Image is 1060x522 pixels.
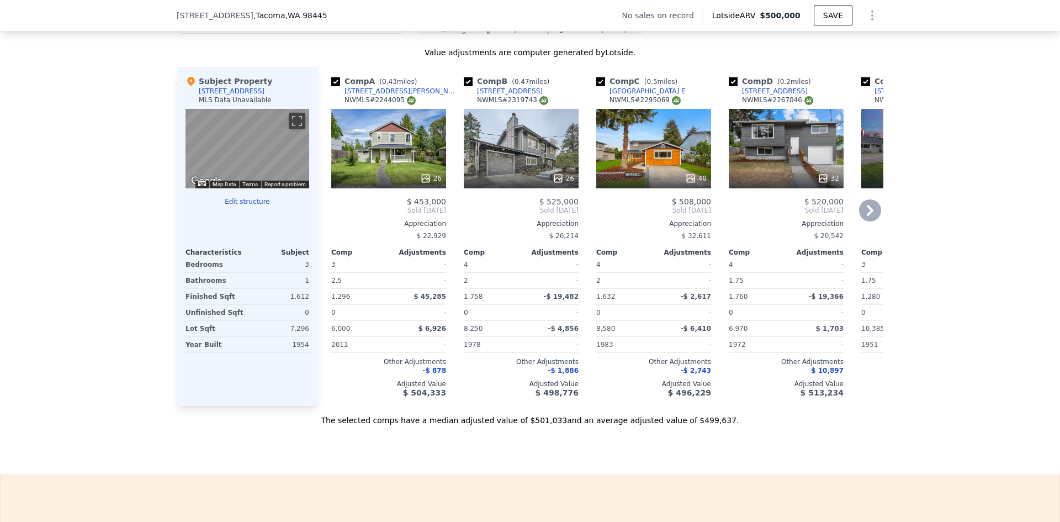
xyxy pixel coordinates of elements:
div: - [523,273,579,288]
span: -$ 878 [422,367,446,375]
div: Subject Property [185,76,272,87]
a: Report a problem [264,181,306,187]
a: Open this area in Google Maps (opens a new window) [188,174,225,188]
a: [STREET_ADDRESS][PERSON_NAME] [331,87,459,96]
span: -$ 2,617 [681,293,711,300]
span: $ 504,333 [403,388,446,397]
span: 1,758 [464,293,483,300]
span: 1,632 [596,293,615,300]
div: Bathrooms [185,273,245,288]
button: Map Data [213,181,236,188]
span: 6,970 [729,325,748,333]
div: Comp [861,248,919,257]
div: 1.75 [729,273,784,288]
div: NWMLS # 2319743 [477,96,548,105]
div: Adjusted Value [596,379,711,388]
div: Appreciation [861,219,976,228]
div: Adjustments [654,248,711,257]
a: [STREET_ADDRESS] [729,87,808,96]
span: Sold [DATE] [596,206,711,215]
div: 2.5 [331,273,386,288]
span: $ 22,929 [417,232,446,240]
div: NWMLS # 2286253 [875,96,946,105]
span: -$ 19,482 [543,293,579,300]
div: - [523,305,579,320]
div: [STREET_ADDRESS] [742,87,808,96]
div: 2 [596,273,651,288]
div: 3 [250,257,309,272]
div: Comp D [729,76,815,87]
span: 4 [729,261,733,268]
span: -$ 4,856 [548,325,579,333]
div: Lot Sqft [185,321,245,336]
span: $ 26,214 [549,232,579,240]
span: 0 [464,309,468,317]
span: $ 1,703 [816,325,844,333]
div: - [523,257,579,272]
div: - [788,273,844,288]
img: NWMLS Logo [407,96,416,105]
span: 3 [861,261,866,268]
span: 0.5 [646,78,657,86]
div: The selected comps have a median adjusted value of $501,033 and an average adjusted value of $499... [177,406,883,426]
div: NWMLS # 2244095 [344,96,416,105]
span: 4 [464,261,468,268]
div: - [788,305,844,320]
div: Map [185,109,309,188]
div: Bedrooms [185,257,245,272]
div: Comp C [596,76,682,87]
div: - [391,305,446,320]
div: - [656,305,711,320]
button: SAVE [814,6,852,25]
div: 2 [464,273,519,288]
span: ( miles) [375,78,421,86]
span: 0 [331,309,336,317]
span: 4 [596,261,601,268]
span: 0 [861,309,866,317]
button: Keyboard shortcuts [198,181,206,186]
div: No sales on record [622,10,703,21]
div: 1.75 [861,273,916,288]
span: $ 10,897 [811,367,844,375]
span: ( miles) [773,78,815,86]
span: Sold [DATE] [464,206,579,215]
img: NWMLS Logo [804,96,813,105]
div: [STREET_ADDRESS] [875,87,940,96]
div: 26 [420,173,442,184]
div: Comp [464,248,521,257]
div: 7,296 [250,321,309,336]
div: 26 [553,173,574,184]
div: [STREET_ADDRESS][PERSON_NAME] [344,87,459,96]
div: Comp [596,248,654,257]
span: -$ 2,743 [681,367,711,375]
span: 0 [596,309,601,317]
div: Comp E [861,76,951,87]
div: - [656,273,711,288]
a: [STREET_ADDRESS] [464,87,543,96]
div: - [656,337,711,352]
div: Adjusted Value [464,379,579,388]
span: Lotside ARV [712,10,760,21]
div: Other Adjustments [596,357,711,366]
div: 1,612 [250,289,309,304]
span: 1,280 [861,293,880,300]
span: , WA 98445 [285,11,327,20]
div: Finished Sqft [185,289,245,304]
div: Subject [247,248,309,257]
div: [GEOGRAPHIC_DATA] E [609,87,686,96]
div: 1972 [729,337,784,352]
span: $ 498,776 [536,388,579,397]
div: 1951 [861,337,916,352]
span: 8,250 [464,325,483,333]
span: 8,580 [596,325,615,333]
div: Street View [185,109,309,188]
div: - [523,337,579,352]
div: NWMLS # 2267046 [742,96,813,105]
div: Other Adjustments [464,357,579,366]
div: - [391,257,446,272]
div: Appreciation [596,219,711,228]
span: -$ 6,410 [681,325,711,333]
div: 1 [250,273,309,288]
span: $ 453,000 [407,197,446,206]
div: - [391,337,446,352]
